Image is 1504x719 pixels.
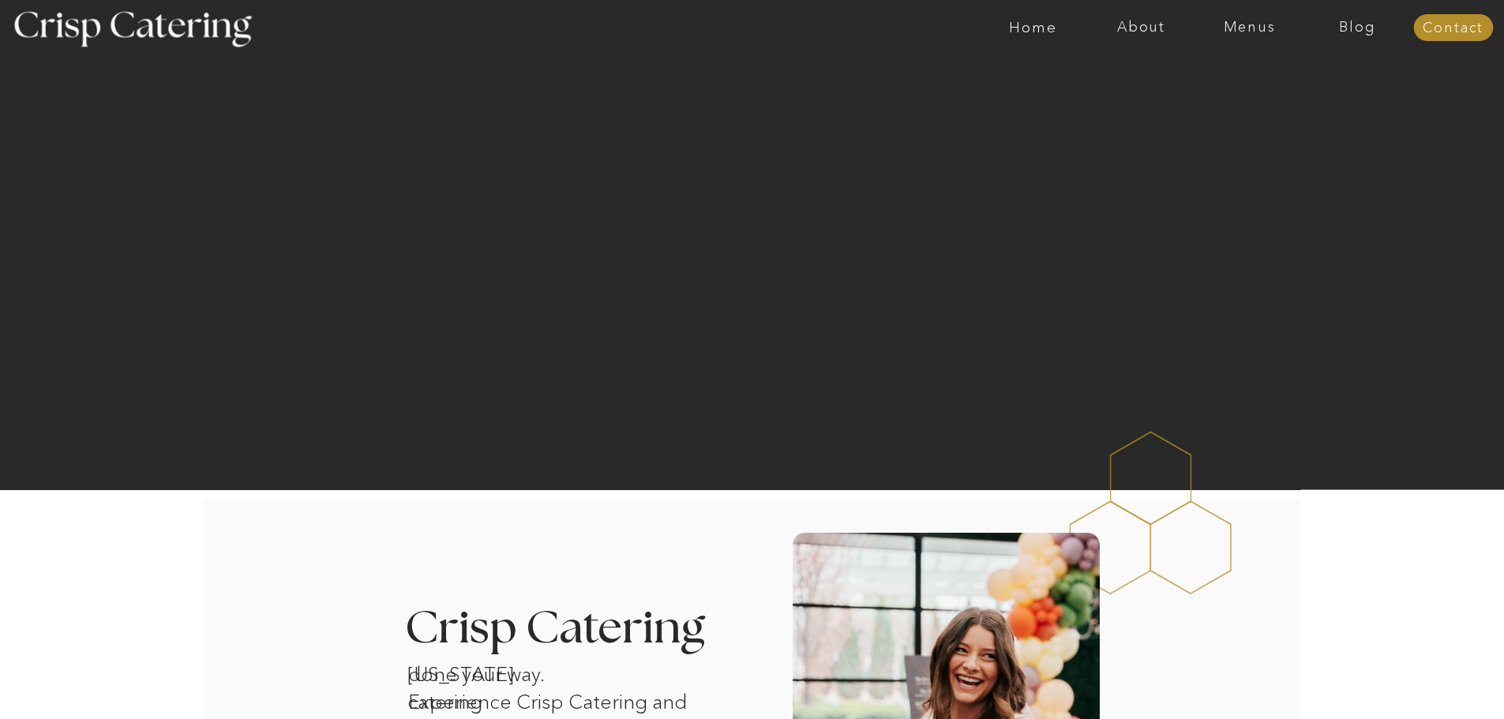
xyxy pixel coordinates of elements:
[979,20,1087,36] a: Home
[405,606,745,653] h3: Crisp Catering
[1346,640,1504,719] iframe: podium webchat widget bubble
[1413,21,1493,36] a: Contact
[1303,20,1412,36] a: Blog
[1195,20,1303,36] a: Menus
[1087,20,1195,36] a: About
[407,661,572,681] h1: [US_STATE] catering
